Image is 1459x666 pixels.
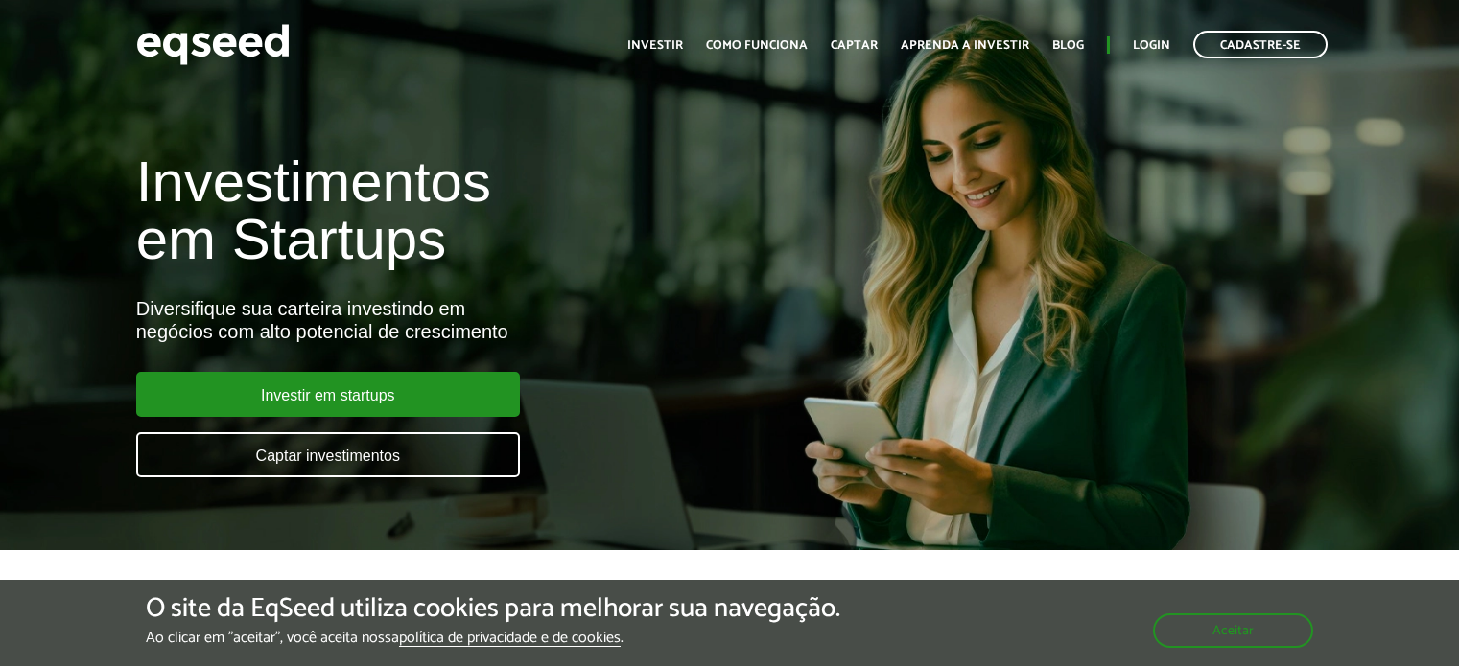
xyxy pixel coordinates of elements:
h1: Investimentos em Startups [136,153,837,268]
img: EqSeed [136,19,290,70]
a: política de privacidade e de cookies [399,631,621,647]
a: Investir em startups [136,372,520,417]
h5: O site da EqSeed utiliza cookies para melhorar sua navegação. [146,594,840,624]
a: Investir [627,39,683,52]
div: Diversifique sua carteira investindo em negócios com alto potencial de crescimento [136,297,837,343]
a: Aprenda a investir [901,39,1029,52]
a: Blog [1052,39,1084,52]
a: Cadastre-se [1193,31,1328,58]
a: Captar [831,39,878,52]
p: Ao clicar em "aceitar", você aceita nossa . [146,629,840,647]
a: Como funciona [706,39,808,52]
a: Login [1133,39,1170,52]
button: Aceitar [1153,613,1313,648]
a: Captar investimentos [136,432,520,477]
